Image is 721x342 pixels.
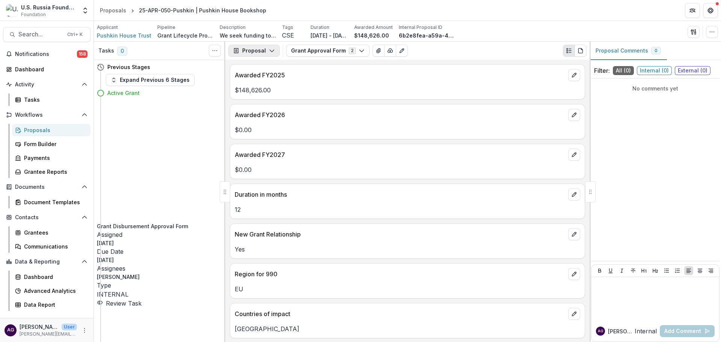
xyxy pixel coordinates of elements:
p: Awarded FY2027 [235,150,565,159]
div: Alan Griffin [598,329,603,333]
p: [PERSON_NAME] [20,323,59,331]
p: Filter: [594,66,610,75]
button: Internal [635,327,657,336]
p: Assignees [97,264,219,273]
span: Activity [15,81,78,88]
button: edit [568,69,580,81]
a: Advanced Analytics [12,285,91,297]
button: More [80,326,89,335]
div: 25-APR-050-Pushkin | Pushkin House Bookshop [139,6,266,14]
p: Pipeline [157,24,175,31]
button: Align Right [706,266,715,275]
div: Grantee Reports [24,168,84,176]
button: Italicize [617,266,626,275]
p: [GEOGRAPHIC_DATA] [235,324,580,333]
div: Advanced Analytics [24,287,84,295]
p: [PERSON_NAME] [608,327,635,335]
a: Proposals [12,124,91,136]
a: Dashboard [3,63,91,75]
button: Toggle View Cancelled Tasks [209,45,221,57]
span: Foundation [21,11,46,18]
a: Grantee Reports [12,166,91,178]
button: edit [568,228,580,240]
p: Countries of impact [235,309,565,318]
button: PDF view [575,45,587,57]
a: Communications [12,240,91,253]
div: Communications [24,243,84,250]
span: Contacts [15,214,78,221]
span: External ( 0 ) [675,66,710,75]
div: Payments [24,154,84,162]
span: Documents [15,184,78,190]
h5: Grant Disbursement Approval Form [97,222,219,230]
div: Tasks [24,96,84,104]
button: Search... [3,27,91,42]
button: Proposal [228,45,280,57]
span: 158 [77,50,87,58]
p: Assigned [97,230,219,239]
div: Proposals [24,126,84,134]
p: Awarded FY2026 [235,110,565,119]
button: Proposal Comments [590,42,667,60]
button: Bold [595,266,604,275]
button: edit [568,149,580,161]
button: Open Data & Reporting [3,256,91,268]
span: All ( 0 ) [613,66,634,75]
button: Grant Approval Form2 [286,45,370,57]
p: $0.00 [235,165,580,174]
p: Due Date [97,247,219,256]
a: Pushkin House Trust [97,32,151,39]
button: Bullet List [662,266,671,275]
button: Open entity switcher [80,3,91,18]
span: CSE [282,32,294,39]
nav: breadcrumb [97,5,269,16]
div: Proposals [100,6,126,14]
span: Workflows [15,112,78,118]
span: Internal ( 0 ) [637,66,672,75]
button: Expand Previous 6 Stages [106,74,195,86]
div: Document Templates [24,198,84,206]
button: Align Left [684,266,693,275]
button: edit [568,308,580,320]
p: Duration in months [235,190,565,199]
span: Notifications [15,51,77,57]
p: $0.00 [235,125,580,134]
button: Open Contacts [3,211,91,223]
button: Ordered List [673,266,682,275]
h4: Active Grant [107,89,140,97]
div: U.S. Russia Foundation [21,3,77,11]
p: [PERSON_NAME][EMAIL_ADDRESS][PERSON_NAME][DOMAIN_NAME] [20,331,77,337]
p: Description [220,24,246,31]
p: 6b2e8fea-a59a-4a26-8cc0-0ab97ba6302f [399,32,455,39]
button: Open Activity [3,78,91,90]
button: Get Help [703,3,718,18]
p: Awarded FY2025 [235,71,565,80]
p: New Grant Relationship [235,230,565,239]
button: Open Documents [3,181,91,193]
a: Form Builder [12,138,91,150]
button: edit [568,188,580,200]
p: $148,626.00 [235,86,580,95]
p: Yes [235,245,580,254]
a: Grantees [12,226,91,239]
span: Search... [18,31,63,38]
button: Add Comment [660,325,715,337]
button: Heading 1 [640,266,649,275]
button: Notifications158 [3,48,91,60]
p: $148,626.00 [354,32,389,39]
p: Grant Lifecycle Process [157,32,214,39]
p: Type [97,281,219,290]
p: Applicant [97,24,118,31]
a: Payments [12,152,91,164]
p: 12 [235,205,580,214]
a: Review Task [97,300,142,307]
img: U.S. Russia Foundation [6,5,18,17]
p: EU [235,285,580,294]
div: Ctrl + K [66,30,84,39]
div: Alan Griffin [7,328,14,333]
button: Underline [606,266,615,275]
button: Open Workflows [3,109,91,121]
a: Dashboard [12,271,91,283]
